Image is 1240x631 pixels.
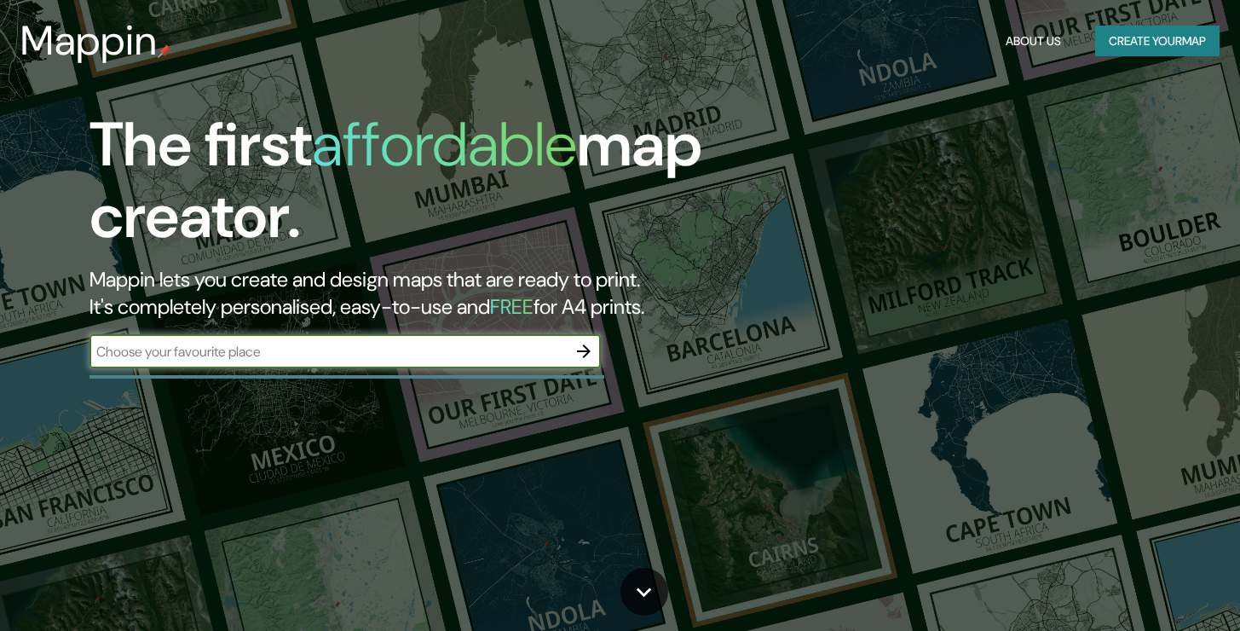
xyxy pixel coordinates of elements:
h1: The first map creator. [89,109,710,266]
button: About Us [999,26,1068,57]
h2: Mappin lets you create and design maps that are ready to print. It's completely personalised, eas... [89,266,710,321]
img: mappin-pin [158,44,171,58]
h1: affordable [312,105,577,184]
input: Choose your favourite place [89,342,567,362]
h3: Mappin [20,17,158,65]
button: Create yourmap [1095,26,1220,57]
h5: FREE [490,293,533,320]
